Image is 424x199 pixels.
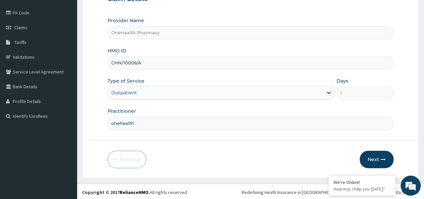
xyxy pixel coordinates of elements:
span: Claims [14,24,27,31]
input: Enter HMO ID [108,56,393,69]
button: Previous [108,151,146,168]
p: How may I help you today? [334,186,390,192]
strong: Copyright © 2017 . [82,189,150,195]
label: Days [337,78,348,84]
label: Practitioner [108,108,136,114]
div: Redefining Heath Insurance in [GEOGRAPHIC_DATA] using Telemedicine and Data Science! [242,189,419,196]
div: Outpatient [111,89,137,96]
span: Tariffs [14,39,26,45]
label: Type of Service [108,78,144,84]
label: HMO ID [108,47,126,54]
button: Next [360,151,393,168]
div: We're Online! [334,179,390,185]
input: Enter Name [108,117,393,130]
a: RelianceHMO [120,189,148,195]
label: Provider Name [108,17,144,24]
